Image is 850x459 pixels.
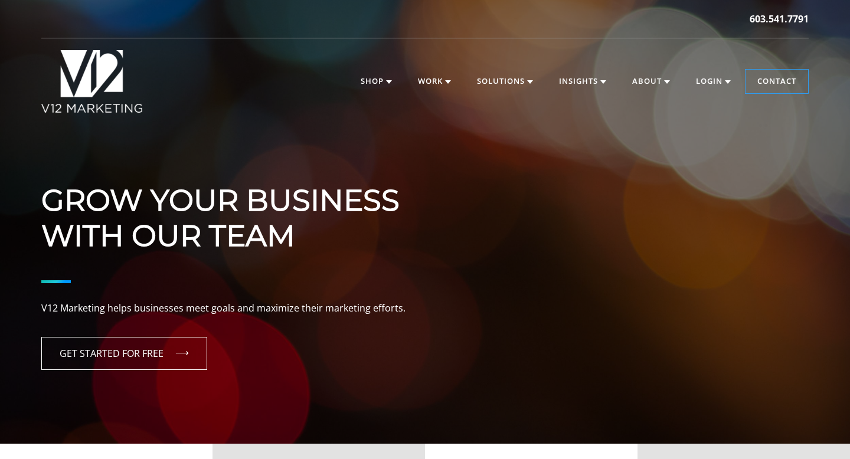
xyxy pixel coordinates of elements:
[547,70,618,93] a: Insights
[620,70,682,93] a: About
[684,70,743,93] a: Login
[41,50,142,113] img: V12 MARKETING Logo New Hampshire Marketing Agency
[750,12,809,26] a: 603.541.7791
[349,70,404,93] a: Shop
[41,337,207,370] a: GET STARTED FOR FREE
[406,70,463,93] a: Work
[41,147,809,254] h1: Grow Your Business With Our Team
[791,402,850,459] iframe: Chat Widget
[41,301,809,316] p: V12 Marketing helps businesses meet goals and maximize their marketing efforts.
[465,70,545,93] a: Solutions
[746,70,808,93] a: Contact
